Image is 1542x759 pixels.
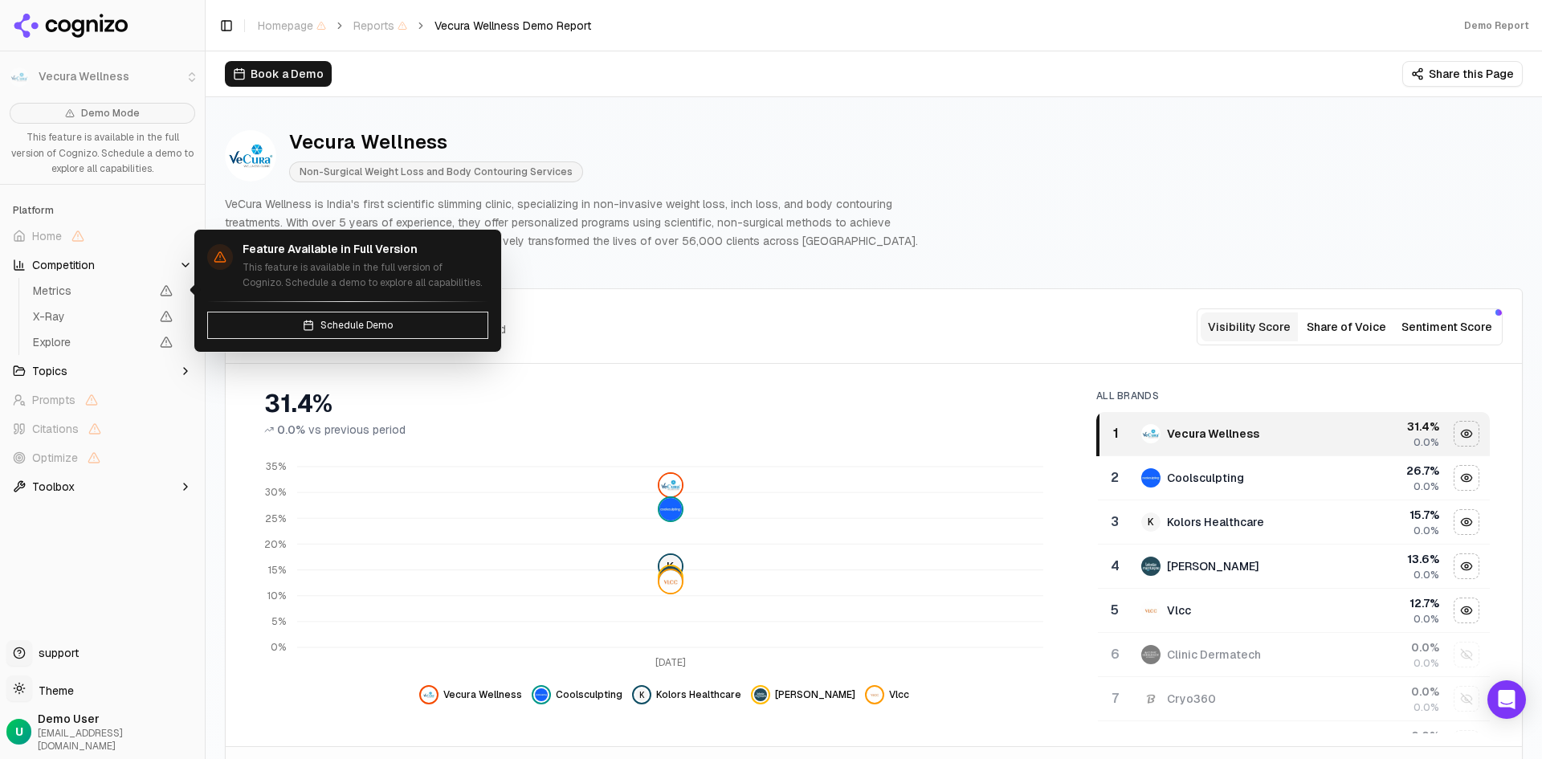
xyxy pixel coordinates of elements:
[32,363,67,379] span: Topics
[6,474,198,500] button: Toolbox
[656,688,741,701] span: Kolors Healthcare
[1402,61,1523,87] button: Share this Page
[754,688,767,701] img: labelle
[1337,551,1439,567] div: 13.6 %
[265,487,286,500] tspan: 30%
[258,18,326,34] span: Homepage
[1454,642,1479,667] button: Show clinic dermatech data
[225,195,944,250] p: VeCura Wellness is India's first scientific slimming clinic, specializing in non-invasive weight ...
[1413,480,1439,493] span: 0.0%
[207,312,488,339] button: Schedule Demo
[10,130,195,178] p: This feature is available in the full version of Cognizo. Schedule a demo to explore all capabili...
[556,688,622,701] span: Coolsculpting
[225,130,276,182] img: Vecura Wellness
[1104,645,1125,664] div: 6
[1141,601,1161,620] img: vlcc
[868,688,881,701] img: vlcc
[1167,470,1244,486] div: Coolsculpting
[1454,553,1479,579] button: Hide labelle data
[1337,418,1439,435] div: 31.4 %
[1141,468,1161,488] img: coolsculpting
[1413,701,1439,714] span: 0.0%
[1337,728,1439,744] div: 0.0 %
[655,656,686,669] tspan: [DATE]
[32,228,62,244] span: Home
[1454,421,1479,447] button: Hide vecura wellness data
[353,18,407,34] span: Reports
[267,590,286,602] tspan: 10%
[32,684,74,698] span: Theme
[1141,512,1161,532] span: K
[1337,463,1439,479] div: 26.7 %
[289,161,583,182] span: Non-Surgical Weight Loss and Body Contouring Services
[1167,558,1259,574] div: [PERSON_NAME]
[1487,680,1526,719] div: Open Intercom Messenger
[1454,598,1479,623] button: Hide vlcc data
[277,422,305,438] span: 0.0%
[1337,639,1439,655] div: 0.0 %
[32,479,75,495] span: Toolbox
[1104,689,1125,708] div: 7
[1413,657,1439,670] span: 0.0%
[419,685,522,704] button: Hide vecura wellness data
[32,392,75,408] span: Prompts
[443,688,522,701] span: Vecura Wellness
[271,615,286,628] tspan: 5%
[1098,500,1490,545] tr: 3KKolors Healthcare15.7%0.0%Hide kolors healthcare data
[33,308,150,324] span: X-Ray
[265,512,286,525] tspan: 25%
[1167,426,1259,442] div: Vecura Wellness
[1141,689,1161,708] img: cryo360
[751,685,855,704] button: Hide labelle data
[1413,613,1439,626] span: 0.0%
[532,685,622,704] button: Hide coolsculpting data
[225,61,332,87] button: Book a Demo
[271,642,286,655] tspan: 0%
[434,18,591,34] span: Vecura Wellness Demo Report
[32,450,78,466] span: Optimize
[1413,524,1439,537] span: 0.0%
[33,334,150,350] span: Explore
[15,724,23,740] span: U
[1141,645,1161,664] img: clinic dermatech
[1104,512,1125,532] div: 3
[32,257,95,273] span: Competition
[1167,691,1216,707] div: Cryo360
[264,390,1064,418] div: 31.4%
[422,688,435,701] img: vecura wellness
[1298,312,1395,341] button: Share of Voice
[1337,595,1439,611] div: 12.7 %
[889,688,909,701] span: Vlcc
[1413,569,1439,581] span: 0.0%
[1098,412,1490,456] tr: 1vecura wellnessVecura Wellness31.4%0.0%Hide vecura wellness data
[1454,509,1479,535] button: Hide kolors healthcare data
[1201,312,1298,341] button: Visibility Score
[659,475,682,497] img: vecura wellness
[865,685,909,704] button: Hide vlcc data
[1104,601,1125,620] div: 5
[6,198,198,223] div: Platform
[632,685,741,704] button: Hide kolors healthcare data
[1395,312,1499,341] button: Sentiment Score
[268,564,286,577] tspan: 15%
[243,243,488,257] h4: Feature Available in Full Version
[1098,677,1490,721] tr: 7cryo360Cryo3600.0%0.0%Show cryo360 data
[1104,468,1125,488] div: 2
[1098,545,1490,589] tr: 4labelle[PERSON_NAME]13.6%0.0%Hide labelle data
[635,688,648,701] span: K
[1413,436,1439,449] span: 0.0%
[1454,730,1479,756] button: Show cryotherapy data
[33,283,150,299] span: Metrics
[1167,514,1264,530] div: Kolors Healthcare
[1104,557,1125,576] div: 4
[659,571,682,594] img: vlcc
[1454,686,1479,712] button: Show cryo360 data
[38,711,198,727] span: Demo User
[266,461,286,474] tspan: 35%
[6,358,198,384] button: Topics
[320,319,393,332] span: Schedule Demo
[38,727,198,753] span: [EMAIL_ADDRESS][DOMAIN_NAME]
[659,566,682,589] img: labelle
[1096,390,1490,402] div: All Brands
[1098,633,1490,677] tr: 6clinic dermatechClinic Dermatech0.0%0.0%Show clinic dermatech data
